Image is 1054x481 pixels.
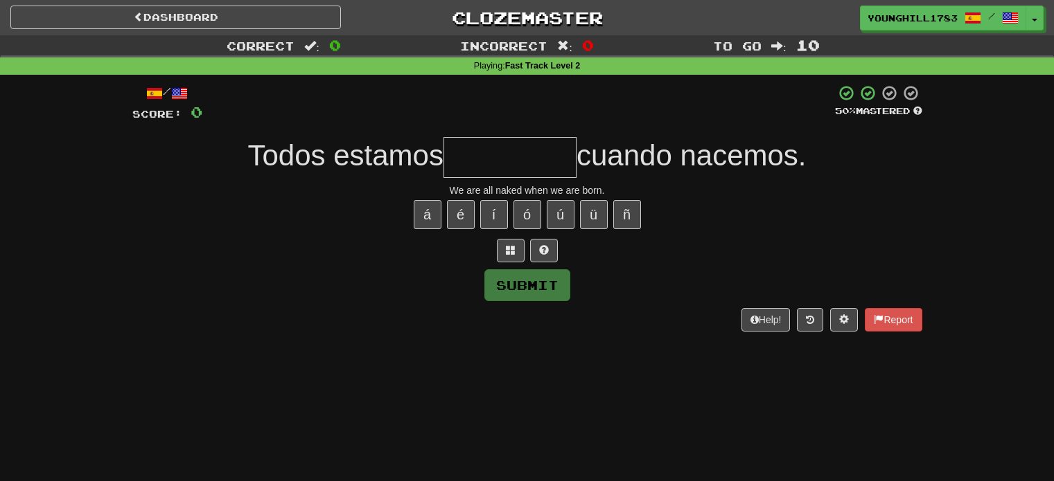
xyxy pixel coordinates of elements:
button: Submit [484,269,570,301]
button: Single letter hint - you only get 1 per sentence and score half the points! alt+h [530,239,558,262]
span: : [557,40,572,52]
button: é [447,200,475,229]
button: ü [580,200,608,229]
button: ñ [613,200,641,229]
span: 10 [796,37,820,53]
button: Switch sentence to multiple choice alt+p [497,239,525,262]
button: Report [865,308,922,332]
span: 50 % [835,105,856,116]
button: Help! [741,308,791,332]
span: 0 [329,37,341,53]
a: Clozemaster [362,6,692,30]
span: : [304,40,319,52]
div: Mastered [835,105,922,118]
span: Todos estamos [247,139,443,172]
button: í [480,200,508,229]
span: 0 [191,103,202,120]
span: / [988,11,995,21]
div: / [132,84,202,102]
span: Score: [132,108,182,120]
button: ú [547,200,574,229]
a: YoungHill1783 / [860,6,1026,30]
a: Dashboard [10,6,341,29]
button: Round history (alt+y) [797,308,823,332]
span: : [771,40,787,52]
button: ó [513,200,541,229]
button: á [414,200,441,229]
span: cuando nacemos. [577,139,807,172]
span: Correct [227,39,295,53]
span: Incorrect [460,39,547,53]
strong: Fast Track Level 2 [505,61,581,71]
span: YoungHill1783 [868,12,958,24]
span: To go [713,39,762,53]
span: 0 [582,37,594,53]
div: We are all naked when we are born. [132,183,922,197]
